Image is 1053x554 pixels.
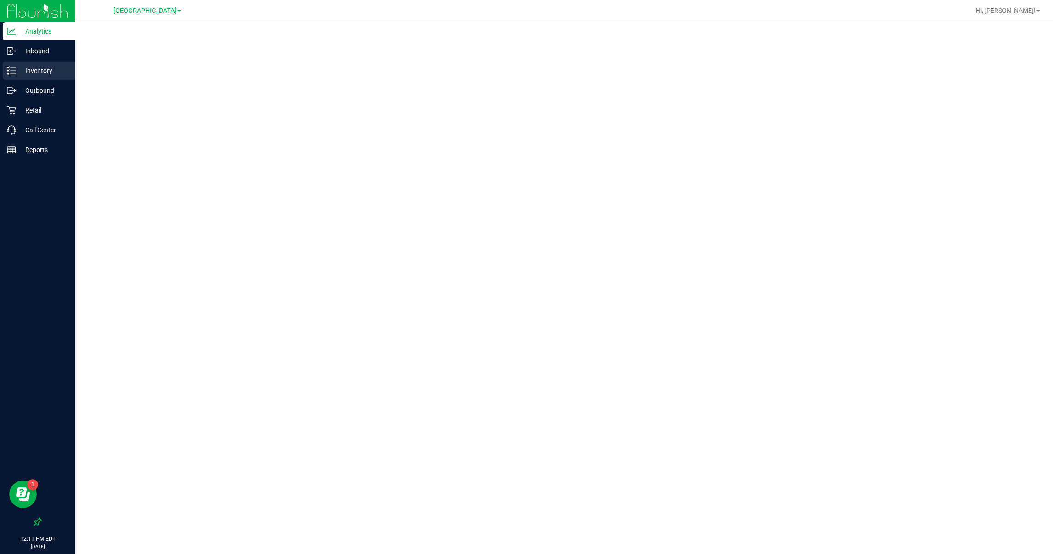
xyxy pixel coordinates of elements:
[7,86,16,95] inline-svg: Outbound
[16,85,71,96] p: Outbound
[16,105,71,116] p: Retail
[16,45,71,57] p: Inbound
[4,535,71,543] p: 12:11 PM EDT
[7,125,16,135] inline-svg: Call Center
[4,543,71,550] p: [DATE]
[16,144,71,155] p: Reports
[33,517,42,526] label: Pin the sidebar to full width on large screens
[7,106,16,115] inline-svg: Retail
[16,65,71,76] p: Inventory
[16,124,71,136] p: Call Center
[9,481,37,508] iframe: Resource center
[7,46,16,56] inline-svg: Inbound
[7,66,16,75] inline-svg: Inventory
[16,26,71,37] p: Analytics
[976,7,1036,14] span: Hi, [PERSON_NAME]!
[113,7,176,15] span: [GEOGRAPHIC_DATA]
[27,479,38,490] iframe: Resource center unread badge
[7,145,16,154] inline-svg: Reports
[7,27,16,36] inline-svg: Analytics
